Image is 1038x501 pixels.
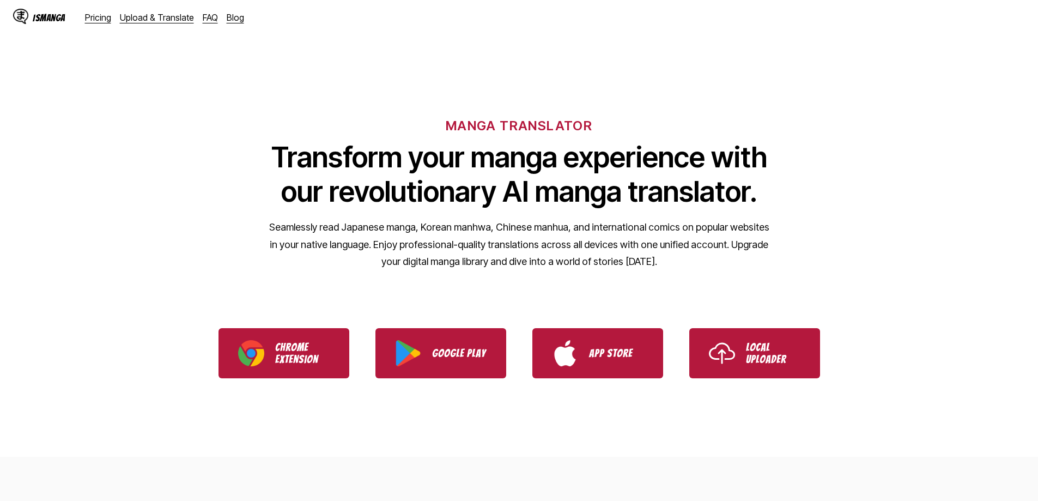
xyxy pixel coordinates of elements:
img: Chrome logo [238,340,264,366]
a: Download IsManga Chrome Extension [218,328,349,378]
h1: Transform your manga experience with our revolutionary AI manga translator. [269,140,770,209]
p: App Store [589,347,644,359]
p: Chrome Extension [275,341,330,365]
img: IsManga Logo [13,9,28,24]
a: Download IsManga from App Store [532,328,663,378]
img: App Store logo [552,340,578,366]
p: Google Play [432,347,487,359]
a: Blog [227,12,244,23]
a: Pricing [85,12,111,23]
p: Local Uploader [746,341,800,365]
a: IsManga LogoIsManga [13,9,85,26]
div: IsManga [33,13,65,23]
img: Upload icon [709,340,735,366]
a: Download IsManga from Google Play [375,328,506,378]
h6: MANGA TRANSLATOR [446,118,592,134]
img: Google Play logo [395,340,421,366]
a: FAQ [203,12,218,23]
p: Seamlessly read Japanese manga, Korean manhwa, Chinese manhua, and international comics on popula... [269,219,770,270]
a: Upload & Translate [120,12,194,23]
a: Use IsManga Local Uploader [689,328,820,378]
